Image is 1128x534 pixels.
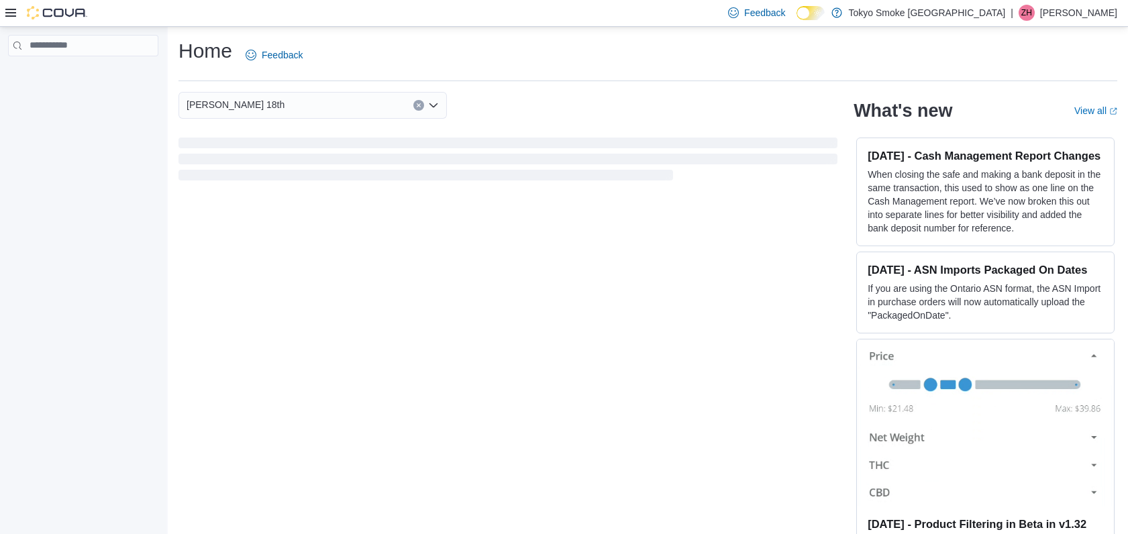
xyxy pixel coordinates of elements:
p: Tokyo Smoke [GEOGRAPHIC_DATA] [849,5,1006,21]
button: Open list of options [428,100,439,111]
h3: [DATE] - Product Filtering in Beta in v1.32 [868,517,1103,531]
span: [PERSON_NAME] 18th [187,97,285,113]
div: Zoe Hyndman [1019,5,1035,21]
img: Cova [27,6,87,19]
button: Clear input [413,100,424,111]
a: View allExternal link [1074,105,1117,116]
input: Dark Mode [797,6,825,20]
span: Loading [178,140,837,183]
p: If you are using the Ontario ASN format, the ASN Import in purchase orders will now automatically... [868,282,1103,322]
span: Dark Mode [797,20,797,21]
h3: [DATE] - ASN Imports Packaged On Dates [868,263,1103,276]
span: Feedback [262,48,303,62]
p: | [1011,5,1013,21]
a: Feedback [240,42,308,68]
h3: [DATE] - Cash Management Report Changes [868,149,1103,162]
p: [PERSON_NAME] [1040,5,1117,21]
h2: What's new [854,100,952,121]
span: ZH [1021,5,1032,21]
svg: External link [1109,107,1117,115]
h1: Home [178,38,232,64]
nav: Complex example [8,59,158,91]
span: Feedback [744,6,785,19]
p: When closing the safe and making a bank deposit in the same transaction, this used to show as one... [868,168,1103,235]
